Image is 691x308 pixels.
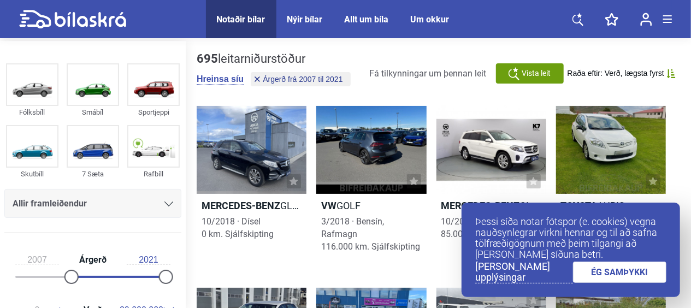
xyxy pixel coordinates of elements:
[441,216,535,239] span: 10/2019 · Dísel 85.000 km. Sjálfskipting
[127,106,180,119] div: Sportjeppi
[197,106,306,266] a: Mercedes-BenzGLE 350 D 4MATIC10/2018 · Dísel0 km. Sjálfskipting
[76,256,109,264] span: Árgerð
[568,69,676,78] button: Raða eftir: Verð, lægsta fyrst
[436,199,546,212] h2: GLS 350 D 4MATIC
[67,168,119,180] div: 7 Sæta
[197,52,218,66] b: 695
[556,106,666,266] a: ToyotaAURIS5/2012 · Dísel185.000 km. Beinskipting
[411,14,450,25] a: Um okkur
[556,199,666,212] h2: AURIS
[287,14,323,25] a: Nýir bílar
[127,168,180,180] div: Rafbíll
[316,106,426,266] a: VWGOLF3/2018 · Bensín, Rafmagn116.000 km. Sjálfskipting
[67,106,119,119] div: Smábíl
[573,262,667,283] a: ÉG SAMÞYKKI
[263,75,342,83] span: Árgerð frá 2007 til 2021
[568,69,664,78] span: Raða eftir: Verð, lægsta fyrst
[441,200,520,211] b: Mercedes-Benz
[475,216,666,260] p: Þessi síða notar fótspor (e. cookies) vegna nauðsynlegrar virkni hennar og til að safna tölfræðig...
[6,168,58,180] div: Skutbíll
[6,106,58,119] div: Fólksbíll
[321,216,420,252] span: 3/2018 · Bensín, Rafmagn 116.000 km. Sjálfskipting
[217,14,265,25] a: Notaðir bílar
[197,74,244,85] button: Hreinsa síu
[13,196,87,211] span: Allir framleiðendur
[316,199,426,212] h2: GOLF
[197,52,353,66] div: leitarniðurstöður
[522,68,551,79] span: Vista leit
[640,13,652,26] img: user-login.svg
[436,106,546,266] a: Mercedes-BenzGLS 350 D 4MATIC10/2019 · Dísel85.000 km. Sjálfskipting
[370,68,487,79] span: Fá tilkynningar um þennan leit
[251,72,350,86] button: Árgerð frá 2007 til 2021
[202,216,274,239] span: 10/2018 · Dísel 0 km. Sjálfskipting
[475,261,573,283] a: [PERSON_NAME] upplýsingar
[321,200,336,211] b: VW
[197,199,306,212] h2: GLE 350 D 4MATIC
[345,14,389,25] a: Allt um bíla
[561,200,598,211] b: Toyota
[202,200,280,211] b: Mercedes-Benz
